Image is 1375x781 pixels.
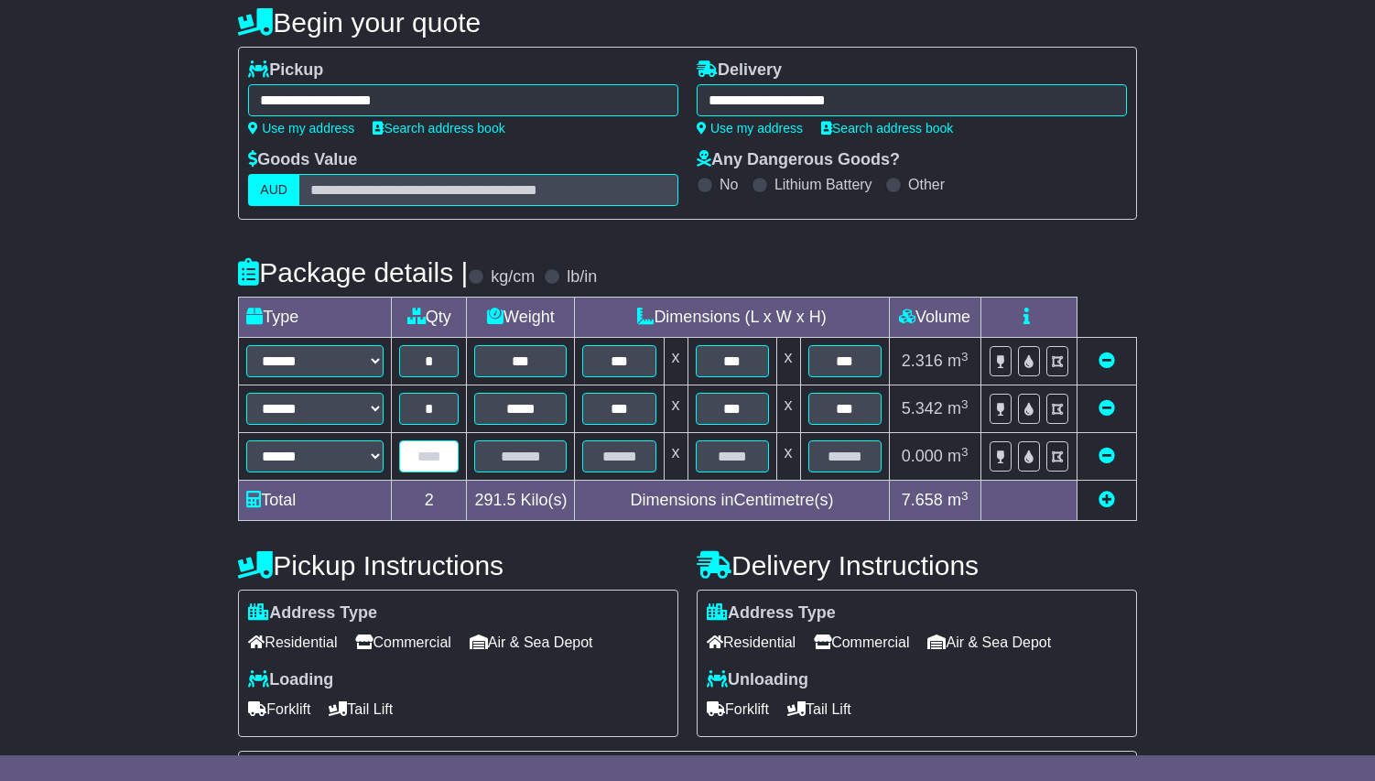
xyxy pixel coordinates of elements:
sup: 3 [961,489,969,503]
h4: Delivery Instructions [697,550,1137,580]
td: Dimensions (L x W x H) [575,298,889,338]
span: m [947,352,969,370]
td: x [776,338,800,385]
span: Air & Sea Depot [927,628,1051,656]
a: Search address book [821,121,953,136]
a: Remove this item [1099,352,1115,370]
span: m [947,491,969,509]
span: m [947,399,969,418]
span: Residential [248,628,337,656]
td: x [664,433,687,481]
label: kg/cm [491,267,535,287]
span: 0.000 [902,447,943,465]
span: 7.658 [902,491,943,509]
a: Remove this item [1099,399,1115,418]
span: 2.316 [902,352,943,370]
td: Dimensions in Centimetre(s) [575,481,889,521]
sup: 3 [961,445,969,459]
td: x [664,385,687,433]
span: Tail Lift [787,695,851,723]
label: Lithium Battery [774,176,872,193]
td: Total [239,481,392,521]
label: Unloading [707,670,808,690]
td: Kilo(s) [467,481,575,521]
span: Air & Sea Depot [470,628,593,656]
span: Commercial [814,628,909,656]
span: Forklift [248,695,310,723]
sup: 3 [961,397,969,411]
a: Search address book [373,121,504,136]
label: Delivery [697,60,782,81]
label: Loading [248,670,333,690]
h4: Package details | [238,257,468,287]
label: Goods Value [248,150,357,170]
label: Pickup [248,60,323,81]
td: Type [239,298,392,338]
td: x [664,338,687,385]
span: Tail Lift [329,695,393,723]
span: Forklift [707,695,769,723]
a: Remove this item [1099,447,1115,465]
label: AUD [248,174,299,206]
span: m [947,447,969,465]
span: Residential [707,628,796,656]
sup: 3 [961,350,969,363]
h4: Pickup Instructions [238,550,678,580]
td: Volume [889,298,980,338]
a: Use my address [248,121,354,136]
span: 291.5 [474,491,515,509]
td: Weight [467,298,575,338]
label: Address Type [248,603,377,624]
td: 2 [392,481,467,521]
label: Other [908,176,945,193]
label: lb/in [567,267,597,287]
h4: Begin your quote [238,7,1136,38]
td: x [776,385,800,433]
a: Use my address [697,121,803,136]
label: No [720,176,738,193]
span: Commercial [355,628,450,656]
label: Address Type [707,603,836,624]
td: x [776,433,800,481]
td: Qty [392,298,467,338]
label: Any Dangerous Goods? [697,150,900,170]
a: Add new item [1099,491,1115,509]
span: 5.342 [902,399,943,418]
